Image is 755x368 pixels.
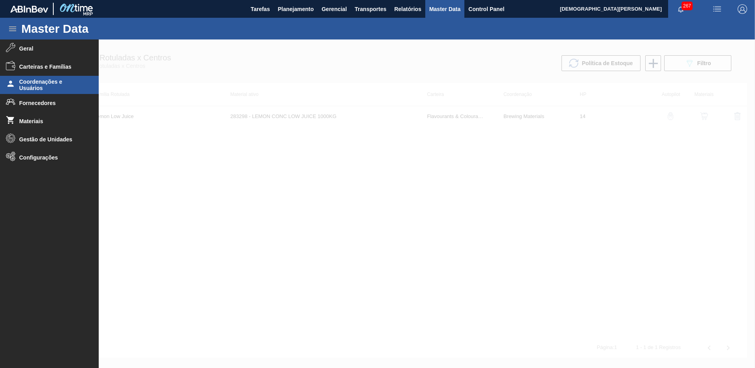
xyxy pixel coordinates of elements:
[394,4,421,14] span: Relatórios
[19,45,85,52] span: Geral
[19,154,85,161] span: Configurações
[10,6,48,13] img: TNhmsLtSVTkK8tSr43FrP2fwEKptu5GPRR3wAAAABJRU5ErkJggg==
[668,4,693,15] button: Notificações
[19,118,85,124] span: Materiais
[19,79,85,91] span: Coordenações e Usuários
[468,4,504,14] span: Control Panel
[429,4,460,14] span: Master Data
[738,4,747,14] img: Logout
[251,4,270,14] span: Tarefas
[19,64,85,70] span: Carteiras e Famílias
[682,2,693,10] span: 267
[321,4,347,14] span: Gerencial
[19,136,85,143] span: Gestão de Unidades
[712,4,722,14] img: userActions
[19,100,85,106] span: Fornecedores
[355,4,386,14] span: Transportes
[278,4,314,14] span: Planejamento
[21,24,162,33] h1: Master Data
